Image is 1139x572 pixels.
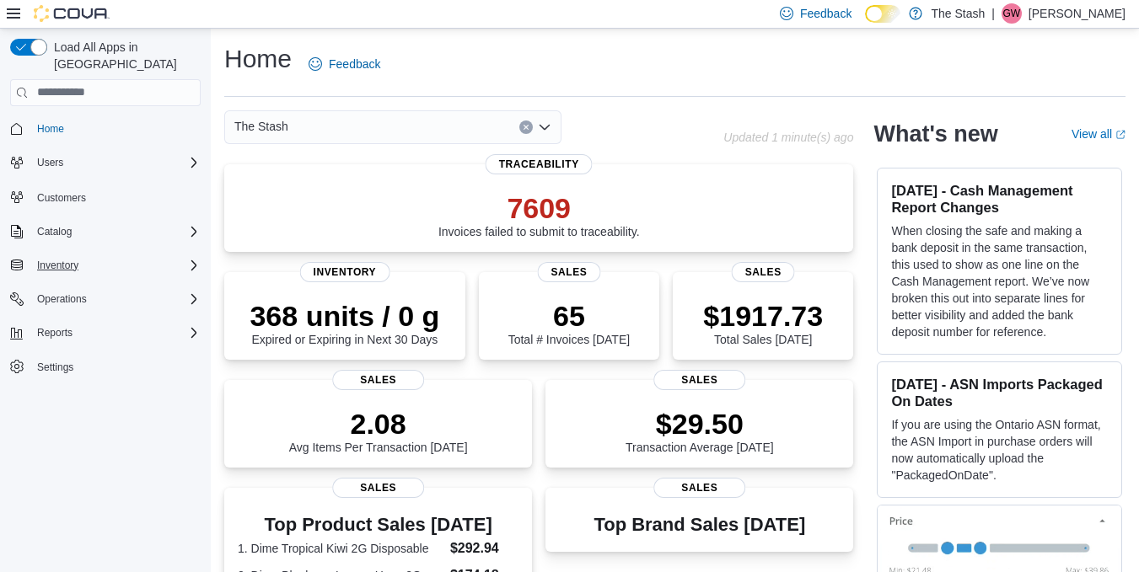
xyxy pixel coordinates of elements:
[10,110,201,423] nav: Complex example
[30,289,94,309] button: Operations
[30,255,201,275] span: Inventory
[30,188,93,208] a: Customers
[508,299,630,333] p: 65
[653,478,746,498] span: Sales
[302,47,387,81] a: Feedback
[37,122,64,136] span: Home
[3,355,207,379] button: Settings
[537,262,600,282] span: Sales
[3,321,207,345] button: Reports
[37,292,87,306] span: Operations
[1072,127,1126,141] a: View allExternal link
[1115,130,1126,140] svg: External link
[732,262,795,282] span: Sales
[438,191,640,238] div: Invoices failed to submit to traceability.
[30,118,201,139] span: Home
[931,3,985,24] p: The Stash
[30,186,201,207] span: Customers
[653,370,746,390] span: Sales
[508,299,630,346] div: Total # Invoices [DATE]
[332,370,425,390] span: Sales
[626,407,774,454] div: Transaction Average [DATE]
[991,3,995,24] p: |
[3,287,207,311] button: Operations
[3,151,207,174] button: Users
[626,407,774,441] p: $29.50
[238,540,443,557] dt: 1. Dime Tropical Kiwi 2G Disposable
[438,191,640,225] p: 7609
[30,357,80,377] a: Settings
[891,182,1108,216] h3: [DATE] - Cash Management Report Changes
[703,299,823,346] div: Total Sales [DATE]
[30,356,201,377] span: Settings
[519,120,533,134] button: Clear input
[30,323,201,343] span: Reports
[800,5,852,22] span: Feedback
[34,5,110,22] img: Cova
[289,407,468,454] div: Avg Items Per Transaction [DATE]
[30,255,85,275] button: Inventory
[3,184,207,209] button: Customers
[891,376,1108,409] h3: [DATE] - ASN Imports Packaged On Dates
[234,116,288,136] span: The Stash
[873,120,997,147] h2: What's new
[300,262,390,282] span: Inventory
[30,222,201,242] span: Catalog
[486,154,593,174] span: Traceability
[250,299,439,333] p: 368 units / 0 g
[30,152,201,173] span: Users
[723,131,853,144] p: Updated 1 minute(s) ago
[224,42,292,76] h1: Home
[30,119,71,139] a: Home
[37,156,63,169] span: Users
[865,5,900,23] input: Dark Mode
[538,120,551,134] button: Open list of options
[47,39,201,72] span: Load All Apps in [GEOGRAPHIC_DATA]
[37,361,73,374] span: Settings
[30,289,201,309] span: Operations
[37,225,72,238] span: Catalog
[37,191,86,205] span: Customers
[3,254,207,277] button: Inventory
[238,515,518,535] h3: Top Product Sales [DATE]
[594,515,805,535] h3: Top Brand Sales [DATE]
[1029,3,1126,24] p: [PERSON_NAME]
[3,220,207,243] button: Catalog
[30,323,79,343] button: Reports
[891,222,1108,340] p: When closing the safe and making a bank deposit in the same transaction, this used to show as one...
[250,299,439,346] div: Expired or Expiring in Next 30 Days
[1002,3,1022,24] div: Gary Whatley
[30,152,70,173] button: Users
[3,116,207,141] button: Home
[30,222,78,242] button: Catalog
[332,478,425,498] span: Sales
[289,407,468,441] p: 2.08
[37,259,78,272] span: Inventory
[703,299,823,333] p: $1917.73
[37,326,73,339] span: Reports
[1003,3,1021,24] span: GW
[450,538,518,559] dd: $292.94
[329,56,380,72] span: Feedback
[891,416,1108,484] p: If you are using the Ontario ASN format, the ASN Import in purchase orders will now automatically...
[865,23,866,24] span: Dark Mode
